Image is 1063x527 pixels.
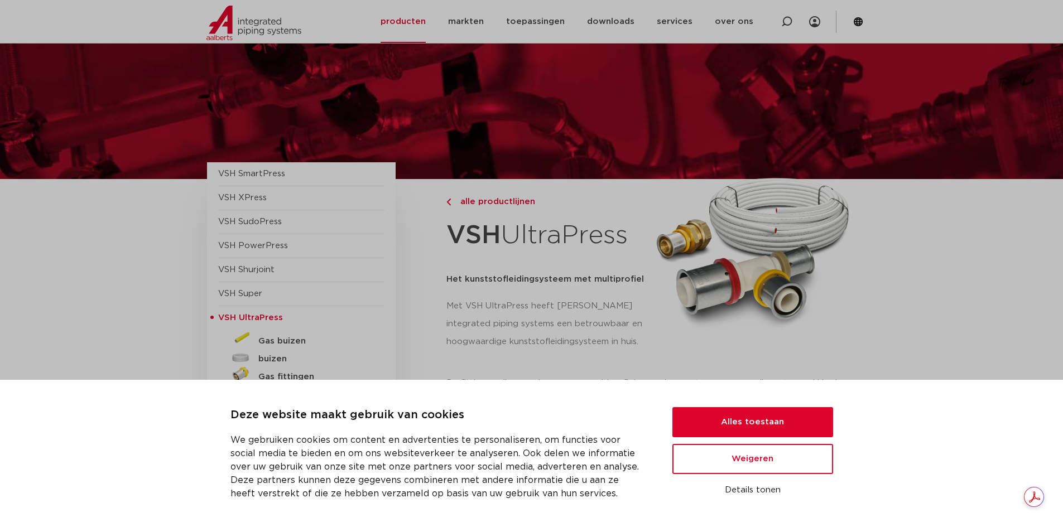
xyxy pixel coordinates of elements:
[672,481,833,500] button: Details tonen
[454,197,535,206] span: alle productlijnen
[446,223,501,248] strong: VSH
[446,195,648,209] a: alle productlijnen
[218,366,384,384] a: Gas fittingen
[672,444,833,474] button: Weigeren
[230,407,646,424] p: Deze website maakt gebruik van cookies
[446,270,648,288] h5: Het kunststofleidingsysteem met multiprofiel
[258,336,369,346] h5: Gas buizen
[446,297,648,351] p: Met VSH UltraPress heeft [PERSON_NAME] integrated piping systems een betrouwbaar en hoogwaardige ...
[258,354,369,364] h5: buizen
[218,330,384,348] a: Gas buizen
[446,199,451,206] img: chevron-right.svg
[218,217,282,226] a: VSH SudoPress
[218,313,283,322] span: VSH UltraPress
[218,170,285,178] a: VSH SmartPress
[672,407,833,437] button: Alles toestaan
[218,241,288,250] a: VSH PowerPress
[446,214,648,257] h1: UltraPress
[218,194,267,202] a: VSH XPress
[218,348,384,366] a: buizen
[258,372,369,382] h5: Gas fittingen
[446,374,857,410] p: De fittingen zijn voorzien van een multiprofiel, waardoor ze te verpressen zijn met zowel U- als ...
[218,265,275,274] a: VSH Shurjoint
[218,289,262,298] a: VSH Super
[230,433,646,500] p: We gebruiken cookies om content en advertenties te personaliseren, om functies voor social media ...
